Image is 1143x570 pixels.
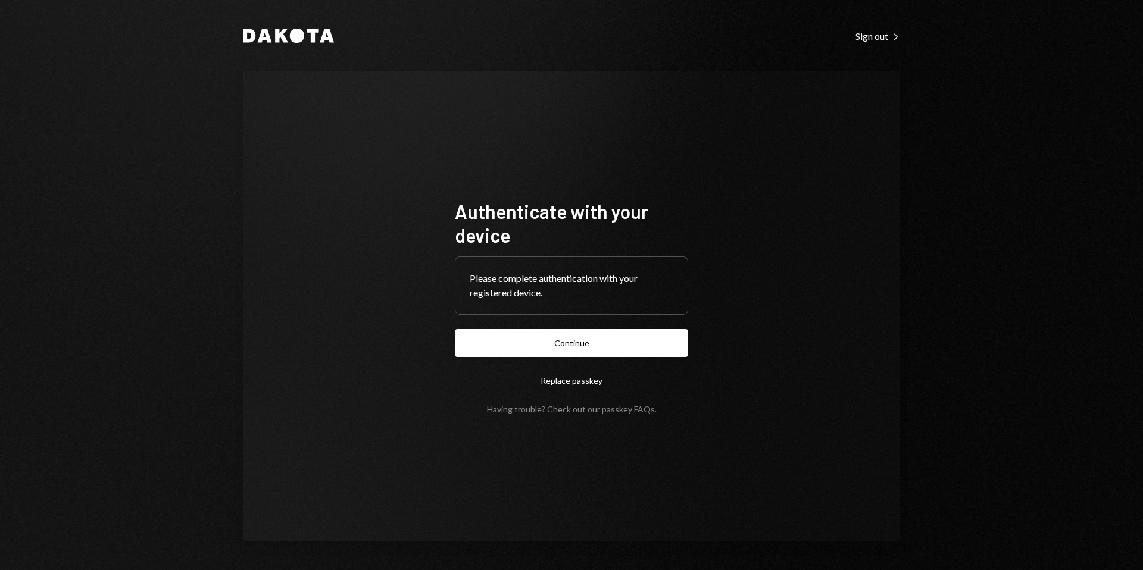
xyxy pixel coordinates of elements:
[455,367,688,394] button: Replace passkey
[455,329,688,357] button: Continue
[487,404,657,414] div: Having trouble? Check out our .
[855,29,900,42] a: Sign out
[602,404,655,415] a: passkey FAQs
[455,199,688,247] h1: Authenticate with your device
[470,271,673,300] div: Please complete authentication with your registered device.
[855,30,900,42] div: Sign out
